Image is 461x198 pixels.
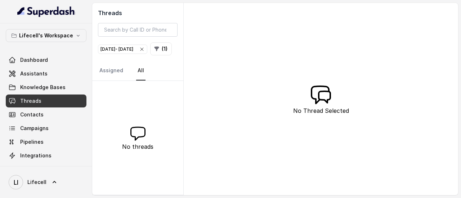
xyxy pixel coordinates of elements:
a: Dashboard [6,54,86,66]
input: Search by Call ID or Phone Number [98,23,178,37]
span: Pipelines [20,138,44,146]
a: Contacts [6,108,86,121]
button: (1) [150,42,172,55]
p: Lifecell's Workspace [19,31,73,40]
span: API Settings [20,166,52,173]
span: Threads [20,97,41,105]
button: [DATE]- [DATE] [98,45,147,54]
p: No threads [122,142,153,151]
a: Assistants [6,67,86,80]
p: No Thread Selected [293,106,349,115]
nav: Tabs [98,61,178,80]
h2: Threads [98,9,178,17]
a: Lifecell [6,172,86,192]
a: Threads [6,95,86,107]
a: All [136,61,146,80]
a: Integrations [6,149,86,162]
img: light.svg [17,6,75,17]
span: Integrations [20,152,52,159]
span: Dashboard [20,56,48,64]
span: Campaigns [20,125,49,132]
span: Contacts [20,111,44,118]
span: Assistants [20,70,48,77]
text: LI [14,179,18,186]
a: API Settings [6,163,86,176]
a: Pipelines [6,135,86,148]
a: Knowledge Bases [6,81,86,94]
a: Campaigns [6,122,86,135]
span: Lifecell [27,179,46,186]
div: [DATE] - [DATE] [100,46,145,53]
span: Knowledge Bases [20,84,66,91]
a: Assigned [98,61,125,80]
button: Lifecell's Workspace [6,29,86,42]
